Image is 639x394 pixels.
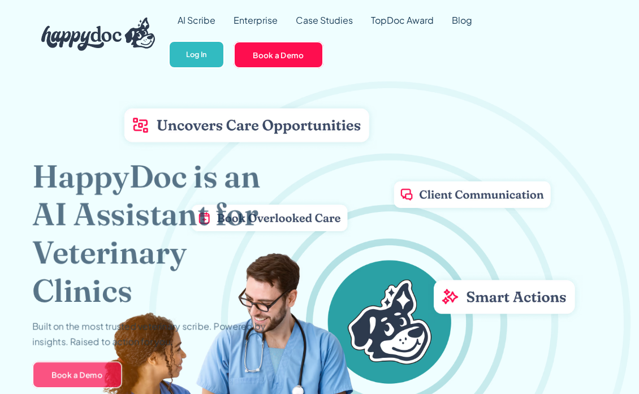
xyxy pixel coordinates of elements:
a: Log In [169,41,224,68]
img: HappyDoc Logo: A happy dog with his ear up, listening. [41,18,156,50]
h1: HappyDoc is an AI Assistant for Veterinary Clinics [32,157,291,309]
a: Book a Demo [234,41,323,68]
a: Book a Demo [32,361,122,388]
p: Built on the most trusted veterinary scribe. Powered by insights. Raised to action for you. [32,318,291,349]
a: home [32,15,156,53]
